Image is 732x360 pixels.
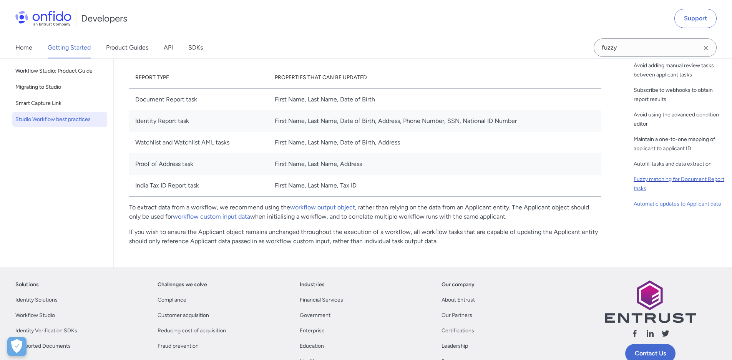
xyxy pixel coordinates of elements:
[173,213,250,220] a: workflow custom input data
[129,89,269,111] td: Document Report task
[15,326,77,335] a: Identity Verification SDKs
[129,67,269,89] th: Report type
[15,295,58,305] a: Identity Solutions
[129,175,269,197] td: India Tax ID Report task
[646,329,655,341] a: Follow us linkedin
[442,342,468,351] a: Leadership
[12,96,107,111] a: Smart Capture Link
[634,135,726,153] a: Maintain a one-to-one mapping of applicant to applicant ID
[630,329,639,338] svg: Follow us facebook
[158,342,199,351] a: Fraud prevention
[106,37,148,58] a: Product Guides
[634,175,726,193] a: Fuzzy matching for Document Report tasks
[129,227,601,246] p: If you wish to ensure the Applicant object remains unchanged throughout the execution of a workfl...
[15,83,104,92] span: Migrating to Studio
[15,311,55,320] a: Workflow Studio
[300,280,325,289] a: Industries
[158,326,226,335] a: Reducing cost of acquisition
[634,86,726,104] a: Subscribe to webhooks to obtain report results
[15,11,71,26] img: Onfido Logo
[15,342,71,351] a: Supported Documents
[15,115,104,124] span: Studio Workflow best practices
[442,311,472,320] a: Our Partners
[15,99,104,108] span: Smart Capture Link
[630,329,639,341] a: Follow us facebook
[661,329,670,341] a: Follow us X (Twitter)
[48,37,91,58] a: Getting Started
[12,80,107,95] a: Migrating to Studio
[300,326,325,335] a: Enterprise
[604,280,696,323] img: Entrust logo
[300,342,324,351] a: Education
[158,280,207,289] a: Challenges we solve
[81,12,127,25] h1: Developers
[158,295,186,305] a: Compliance
[634,159,726,169] a: Autofill tasks and data extraction
[634,110,726,129] a: Avoid using the advanced condition editor
[269,175,601,197] td: First Name, Last Name, Tax ID
[634,199,726,209] a: Automatic updates to Applicant data
[442,280,475,289] a: Our company
[164,37,173,58] a: API
[269,132,601,153] td: First Name, Last Name, Date of Birth, Address
[129,110,269,132] td: Identity Report task
[594,38,717,57] input: Onfido search input field
[661,329,670,338] svg: Follow us X (Twitter)
[646,329,655,338] svg: Follow us linkedin
[15,280,39,289] a: Solutions
[300,295,343,305] a: Financial Services
[290,204,355,211] a: workflow output object
[269,67,601,89] th: Properties that can be updated
[129,203,601,221] p: To extract data from a workflow, we recommend using the , rather than relying on the data from an...
[12,63,107,79] a: Workflow Studio: Product Guide
[269,153,601,175] td: First Name, Last Name, Address
[15,66,104,76] span: Workflow Studio: Product Guide
[129,153,269,175] td: Proof of Address task
[442,326,474,335] a: Certifications
[158,311,209,320] a: Customer acquisition
[674,9,717,28] a: Support
[15,37,32,58] a: Home
[269,89,601,111] td: First Name, Last Name, Date of Birth
[300,311,330,320] a: Government
[442,295,475,305] a: About Entrust
[188,37,203,58] a: SDKs
[634,61,726,80] a: Avoid adding manual review tasks between applicant tasks
[129,132,269,153] td: Watchlist and Watchlist AML tasks
[7,337,27,356] button: Open Preferences
[7,337,27,356] div: Cookie Preferences
[12,112,107,127] a: Studio Workflow best practices
[701,43,710,53] svg: Clear search field button
[269,110,601,132] td: First Name, Last Name, Date of Birth, Address, Phone Number, SSN, National ID Number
